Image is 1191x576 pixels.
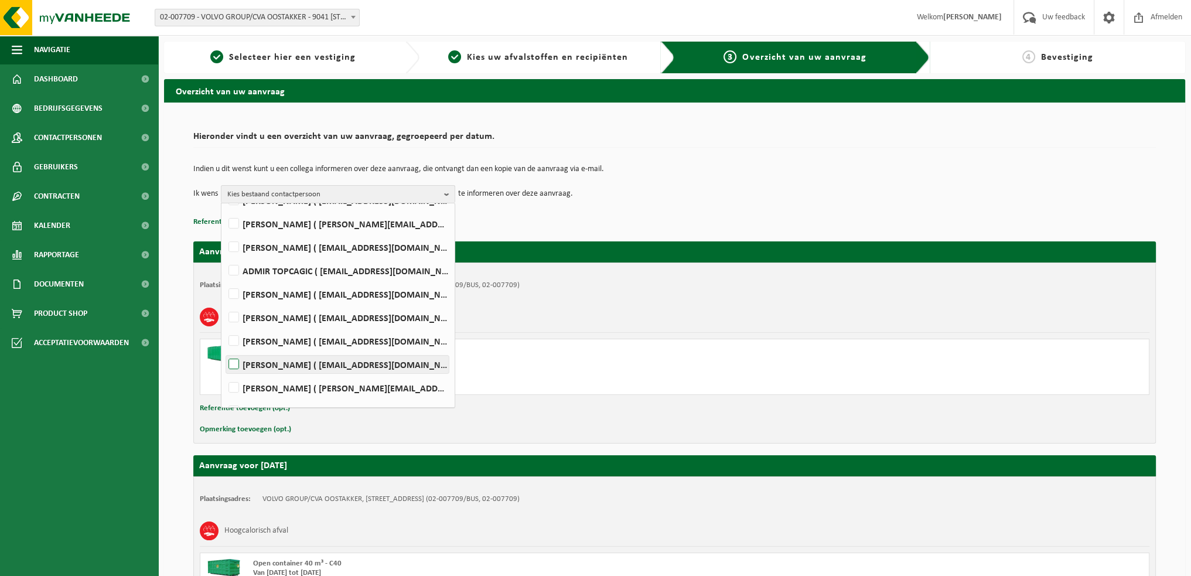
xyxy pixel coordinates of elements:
[253,379,722,388] div: Aantal: 1
[227,186,439,203] span: Kies bestaand contactpersoon
[262,495,520,504] td: VOLVO GROUP/CVA OOSTAKKER, [STREET_ADDRESS] (02-007709/BUS, 02-007709)
[229,53,356,62] span: Selecteer hier een vestiging
[226,309,449,326] label: [PERSON_NAME] ( [EMAIL_ADDRESS][DOMAIN_NAME] )
[742,53,866,62] span: Overzicht van uw aanvraag
[226,379,449,397] label: [PERSON_NAME] ( [PERSON_NAME][EMAIL_ADDRESS][DOMAIN_NAME] )
[253,560,342,567] span: Open container 40 m³ - C40
[34,35,70,64] span: Navigatie
[34,299,87,328] span: Product Shop
[448,50,461,63] span: 2
[253,364,722,373] div: Ophalen en plaatsen lege container
[200,281,251,289] strong: Plaatsingsadres:
[425,50,651,64] a: 2Kies uw afvalstoffen en recipiënten
[724,50,736,63] span: 3
[193,132,1156,148] h2: Hieronder vindt u een overzicht van uw aanvraag, gegroepeerd per datum.
[467,53,628,62] span: Kies uw afvalstoffen en recipiënten
[34,182,80,211] span: Contracten
[200,495,251,503] strong: Plaatsingsadres:
[34,240,79,270] span: Rapportage
[224,522,288,540] h3: Hoogcalorisch afval
[199,247,287,257] strong: Aanvraag voor [DATE]
[458,185,573,203] p: te informeren over deze aanvraag.
[164,79,1185,102] h2: Overzicht van uw aanvraag
[34,123,102,152] span: Contactpersonen
[193,185,218,203] p: Ik wens
[210,50,223,63] span: 1
[170,50,396,64] a: 1Selecteer hier een vestiging
[226,356,449,373] label: [PERSON_NAME] ( [EMAIL_ADDRESS][DOMAIN_NAME] )
[1022,50,1035,63] span: 4
[193,214,284,230] button: Referentie toevoegen (opt.)
[206,345,241,363] img: HK-XP-30-GN-00.png
[34,328,129,357] span: Acceptatievoorwaarden
[34,270,84,299] span: Documenten
[199,461,287,471] strong: Aanvraag voor [DATE]
[1041,53,1093,62] span: Bevestiging
[34,211,70,240] span: Kalender
[200,401,290,416] button: Referentie toevoegen (opt.)
[200,422,291,437] button: Opmerking toevoegen (opt.)
[34,152,78,182] span: Gebruikers
[226,262,449,280] label: ADMIR TOPCAGIC ( [EMAIL_ADDRESS][DOMAIN_NAME] )
[226,215,449,233] label: [PERSON_NAME] ( [PERSON_NAME][EMAIL_ADDRESS][DOMAIN_NAME] )
[34,64,78,94] span: Dashboard
[34,94,103,123] span: Bedrijfsgegevens
[226,238,449,256] label: [PERSON_NAME] ( [EMAIL_ADDRESS][DOMAIN_NAME] )
[155,9,359,26] span: 02-007709 - VOLVO GROUP/CVA OOSTAKKER - 9041 OOSTAKKER, SMALLEHEERWEG 31
[226,403,449,420] label: [PERSON_NAME] ( [EMAIL_ADDRESS][DOMAIN_NAME] )
[226,285,449,303] label: [PERSON_NAME] ( [EMAIL_ADDRESS][DOMAIN_NAME] )
[155,9,360,26] span: 02-007709 - VOLVO GROUP/CVA OOSTAKKER - 9041 OOSTAKKER, SMALLEHEERWEG 31
[943,13,1002,22] strong: [PERSON_NAME]
[221,185,455,203] button: Kies bestaand contactpersoon
[226,332,449,350] label: [PERSON_NAME] ( [EMAIL_ADDRESS][DOMAIN_NAME] )
[193,165,1156,173] p: Indien u dit wenst kunt u een collega informeren over deze aanvraag, die ontvangt dan een kopie v...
